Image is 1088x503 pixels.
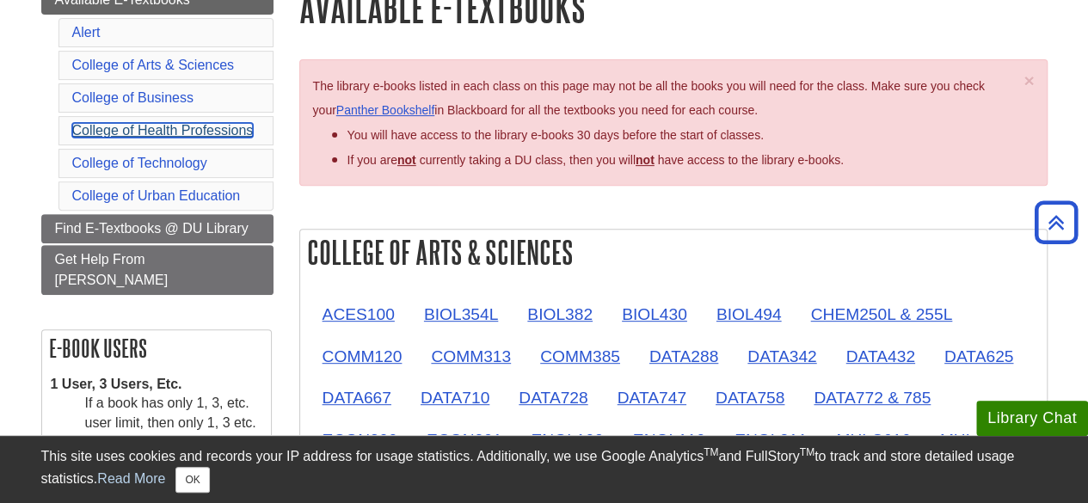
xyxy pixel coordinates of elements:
a: Find E-Textbooks @ DU Library [41,214,274,243]
a: DATA747 [604,377,700,419]
a: ECON200 [309,419,411,461]
a: DATA758 [702,377,798,419]
a: DATA710 [407,377,503,419]
div: This site uses cookies and records your IP address for usage statistics. Additionally, we use Goo... [41,446,1048,493]
a: ENGL109 [517,419,617,461]
button: Library Chat [976,401,1088,436]
a: CHEM250L & 255L [796,293,966,335]
a: BIOL494 [703,293,796,335]
a: ACES100 [309,293,409,335]
h2: E-book Users [42,330,271,366]
a: DATA772 & 785 [800,377,944,419]
button: Close [1023,71,1034,89]
span: Get Help From [PERSON_NAME] [55,252,169,287]
a: MHLC616 [822,419,924,461]
a: DATA728 [505,377,601,419]
dt: 1 User, 3 Users, Etc. [51,375,262,395]
a: College of Health Professions [72,123,254,138]
a: DATA342 [734,335,830,377]
a: COMM313 [417,335,525,377]
a: ENGL110 [619,419,719,461]
span: Find E-Textbooks @ DU Library [55,221,249,236]
a: DATA432 [832,335,928,377]
u: not [636,153,655,167]
a: College of Business [72,90,194,105]
sup: TM [704,446,718,458]
a: Alert [72,25,101,40]
a: College of Arts & Sciences [72,58,235,72]
a: DATA625 [931,335,1027,377]
span: The library e-books listed in each class on this page may not be all the books you will need for ... [313,79,985,118]
a: Back to Top [1029,211,1084,234]
a: COMM120 [309,335,416,377]
a: BIOL354L [410,293,512,335]
a: Panther Bookshelf [336,103,434,117]
a: BIOL430 [608,293,701,335]
a: Read More [97,471,165,486]
a: BIOL382 [513,293,606,335]
a: DATA288 [636,335,732,377]
span: If you are currently taking a DU class, then you will have access to the library e-books. [347,153,844,167]
a: ECON201 [413,419,515,461]
a: College of Urban Education [72,188,241,203]
a: DATA667 [309,377,405,419]
a: Get Help From [PERSON_NAME] [41,245,274,295]
sup: TM [800,446,814,458]
span: × [1023,71,1034,90]
a: COMM385 [526,335,634,377]
button: Close [175,467,209,493]
a: ENGL311 [721,419,821,461]
a: College of Technology [72,156,207,170]
h2: College of Arts & Sciences [300,230,1047,275]
strong: not [397,153,416,167]
span: You will have access to the library e-books 30 days before the start of classes. [347,128,764,142]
